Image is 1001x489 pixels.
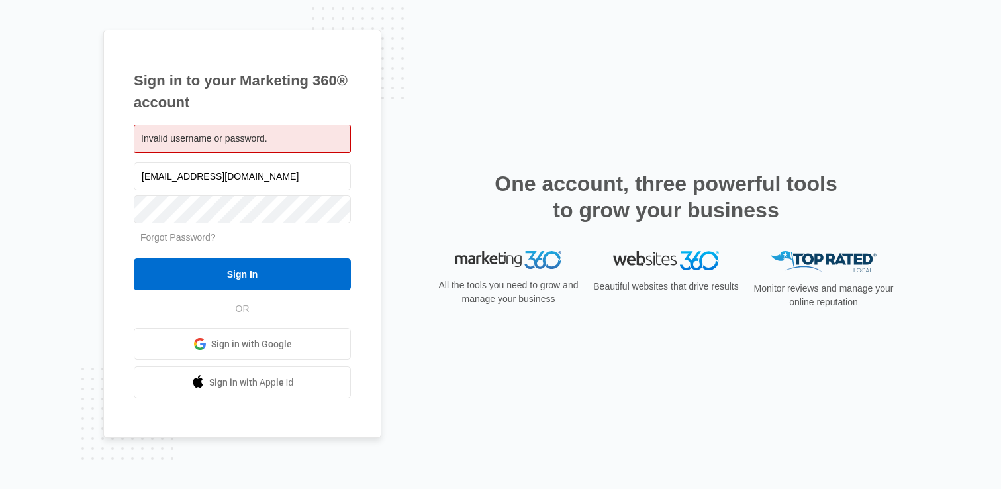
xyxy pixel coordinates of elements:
[211,337,292,351] span: Sign in with Google
[134,258,351,290] input: Sign In
[134,70,351,113] h1: Sign in to your Marketing 360® account
[209,376,294,390] span: Sign in with Apple Id
[592,280,740,294] p: Beautiful websites that drive results
[226,302,259,316] span: OR
[134,328,351,360] a: Sign in with Google
[455,251,561,270] img: Marketing 360
[141,133,267,144] span: Invalid username or password.
[613,251,719,270] img: Websites 360
[134,366,351,398] a: Sign in with Apple Id
[134,162,351,190] input: Email
[491,170,841,223] h2: One account, three powerful tools to grow your business
[140,232,216,243] a: Forgot Password?
[434,278,583,306] p: All the tools you need to grow and manage your business
[749,282,898,309] p: Monitor reviews and manage your online reputation
[771,251,877,273] img: Top Rated Local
